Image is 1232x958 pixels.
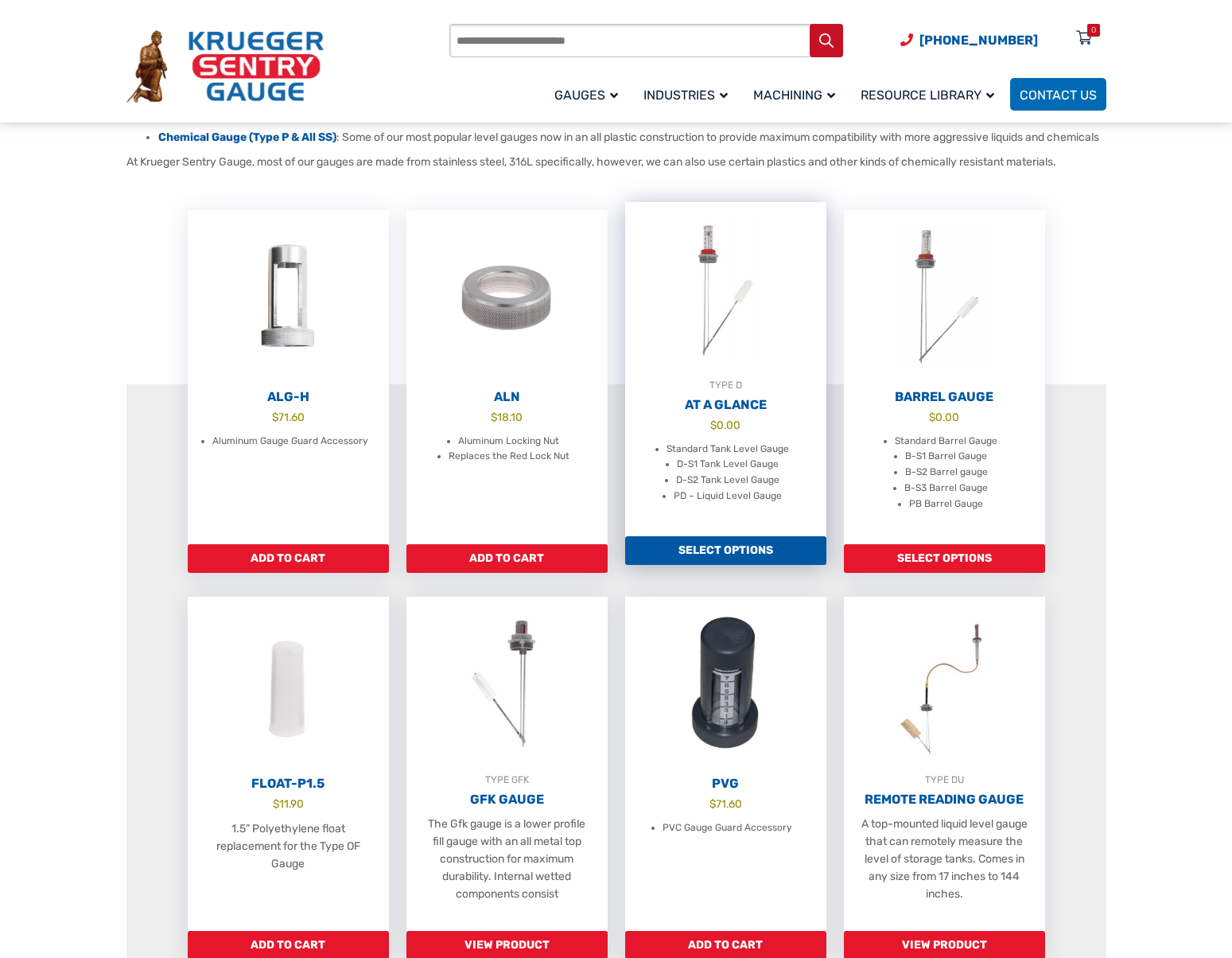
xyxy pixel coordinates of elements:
p: A top-mounted liquid level gauge that can remotely measure the level of storage tanks. Comes in a... [860,816,1029,903]
a: Gauges [545,76,634,113]
bdi: 0.00 [929,411,959,423]
a: Phone Number (920) 434-8860 [900,30,1038,50]
h2: PVG [625,776,826,792]
a: TYPE DAt A Glance $0.00 Standard Tank Level Gauge D-S1 Tank Level Gauge D-S2 Tank Level Gauge PD ... [625,202,826,536]
a: Machining [744,76,851,113]
a: Chemical Gauge (Type P & All SS) [158,130,336,144]
img: PVG [625,597,826,772]
li: Aluminum Gauge Guard Accessory [212,434,368,450]
span: Industries [643,88,728,103]
p: 1.5” Polyethylene float replacement for the Type OF Gauge [204,820,373,873]
li: PD – Liquid Level Gauge [674,489,782,504]
a: Barrel Gauge $0.00 Standard Barrel Gauge B-S1 Barrel Gauge B-S2 Barrel gauge B-S3 Barrel Gauge PB... [844,210,1045,544]
li: : Some of our most popular level gauges now in an all plastic construction to provide maximum com... [158,130,1106,146]
a: PVG $71.60 PVC Gauge Guard Accessory [625,597,826,931]
img: Krueger Sentry Gauge [126,30,324,103]
p: At Krueger Sentry Gauge, most of our gauges are made from stainless steel, 316L specifically, how... [126,154,1106,170]
span: Resource Library [861,88,994,103]
bdi: 71.60 [709,797,742,810]
span: Gauges [554,88,618,103]
bdi: 71.60 [272,411,305,423]
span: $ [272,411,278,423]
span: $ [710,419,717,431]
span: Contact Us [1020,88,1097,103]
li: B-S1 Barrel Gauge [905,449,987,465]
li: D-S1 Tank Level Gauge [677,457,779,473]
span: $ [709,797,716,810]
img: GFK Gauge [406,597,608,772]
a: Industries [634,76,744,113]
p: The Gfk gauge is a lower profile fill gauge with an all metal top construction for maximum durabi... [422,816,592,903]
span: $ [491,411,497,423]
li: Aluminum Locking Nut [458,434,559,450]
div: TYPE DU [844,772,1045,788]
div: TYPE GFK [406,772,608,788]
h2: At A Glance [625,397,826,413]
li: Replaces the Red Lock Nut [449,449,569,465]
a: TYPE GFKGFK Gauge The Gfk gauge is a lower profile fill gauge with an all metal top construction ... [406,597,608,931]
span: $ [273,797,279,810]
img: Remote Reading Gauge [844,597,1045,772]
a: Add to cart: “At A Glance” [625,536,826,565]
li: B-S2 Barrel gauge [905,465,988,481]
h2: Float-P1.5 [188,776,389,792]
li: PVC Gauge Guard Accessory [663,820,792,836]
a: Add to cart: “Barrel Gauge” [844,544,1045,573]
h2: Remote Reading Gauge [844,792,1045,808]
li: Standard Tank Level Gauge [667,442,789,458]
li: B-S3 Barrel Gauge [904,481,988,497]
a: ALG-H $71.60 Aluminum Gauge Guard Accessory [188,210,389,544]
a: Contact Us [1010,78,1106,111]
bdi: 18.10 [491,411,523,423]
h2: ALG-H [188,389,389,405]
h2: GFK Gauge [406,792,608,808]
li: Standard Barrel Gauge [895,434,997,450]
span: $ [929,411,935,423]
img: ALG-OF [188,210,389,385]
li: D-S2 Tank Level Gauge [676,473,779,489]
bdi: 0.00 [710,419,740,431]
a: ALN $18.10 Aluminum Locking Nut Replaces the Red Lock Nut [406,210,608,544]
bdi: 11.90 [273,797,304,810]
a: TYPE DURemote Reading Gauge A top-mounted liquid level gauge that can remotely measure the level ... [844,597,1045,931]
span: Machining [753,88,835,103]
img: Float-P1.5 [188,597,389,772]
div: 0 [1091,24,1096,37]
h2: ALN [406,389,608,405]
li: PB Barrel Gauge [909,497,983,512]
img: Barrel Gauge [844,210,1045,385]
img: ALN [406,210,608,385]
a: Float-P1.5 $11.90 1.5” Polyethylene float replacement for the Type OF Gauge [188,597,389,931]
a: Add to cart: “ALG-H” [188,544,389,573]
span: [PHONE_NUMBER] [919,33,1038,48]
a: Add to cart: “ALN” [406,544,608,573]
div: TYPE D [625,377,826,393]
img: At A Glance [625,202,826,377]
a: Resource Library [851,76,1010,113]
h2: Barrel Gauge [844,389,1045,405]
